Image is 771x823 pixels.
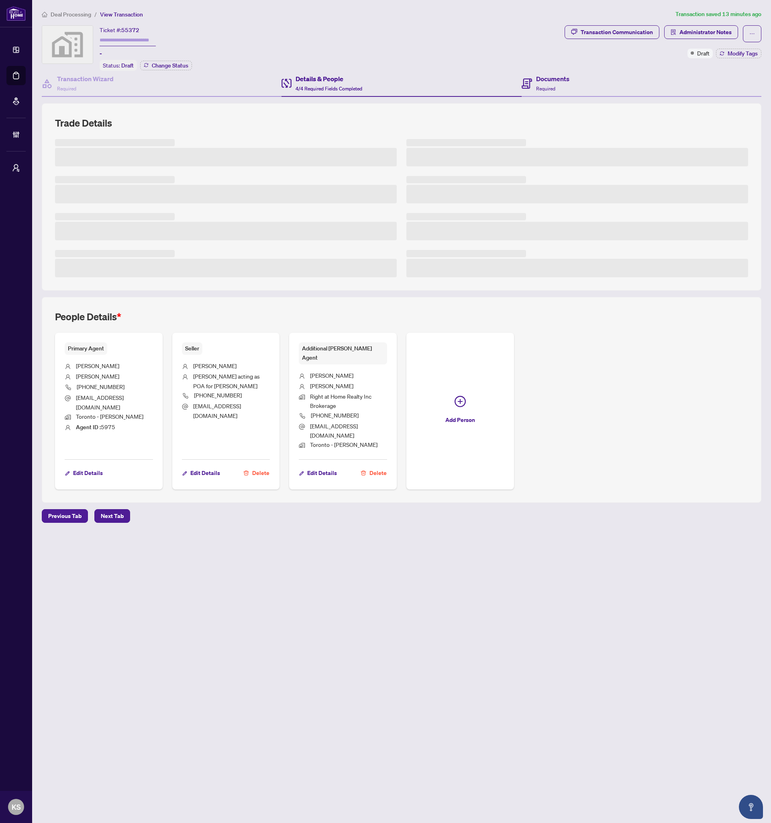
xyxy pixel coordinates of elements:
span: [EMAIL_ADDRESS][DOMAIN_NAME] [76,394,124,410]
button: Previous Tab [42,509,88,523]
span: user-switch [12,164,20,172]
h4: Documents [536,74,569,84]
span: [PHONE_NUMBER] [77,383,124,390]
span: Seller [182,342,202,355]
button: Delete [243,466,270,480]
span: 4/4 Required Fields Completed [296,86,362,92]
span: Draft [697,49,710,57]
span: [PHONE_NUMBER] [311,411,359,419]
span: [PERSON_NAME] [310,372,353,379]
span: Change Status [152,63,188,68]
span: Edit Details [307,467,337,479]
button: Administrator Notes [664,25,738,39]
span: Previous Tab [48,510,82,522]
h2: People Details [55,310,121,323]
span: [PERSON_NAME] [76,362,119,369]
span: [PHONE_NUMBER] [194,391,242,399]
button: Edit Details [299,466,337,480]
span: ellipsis [749,31,755,37]
div: Status: [100,60,137,71]
div: Transaction Communication [581,26,653,39]
span: [PERSON_NAME] [193,362,237,369]
button: Change Status [140,61,192,70]
span: home [42,12,47,17]
div: Ticket #: [100,25,139,35]
span: Draft [121,62,134,69]
li: / [94,10,97,19]
span: Toronto - [PERSON_NAME] [310,441,377,448]
span: Additional [PERSON_NAME] Agent [299,342,387,364]
button: Delete [360,466,387,480]
button: Edit Details [182,466,220,480]
span: Right at Home Realty Inc Brokerage [310,393,371,409]
span: Toronto - [PERSON_NAME] [76,413,143,420]
b: Agent ID : [76,424,101,431]
h4: Details & People [296,74,362,84]
span: [PERSON_NAME] [76,373,119,380]
span: solution [671,29,676,35]
span: View Transaction [100,11,143,18]
img: svg%3e [42,26,93,63]
span: Administrator Notes [679,26,732,39]
span: [PERSON_NAME] [310,382,353,389]
span: Required [536,86,555,92]
span: [EMAIL_ADDRESS][DOMAIN_NAME] [310,422,358,439]
h2: Trade Details [55,117,748,129]
span: - [100,49,102,58]
button: Next Tab [94,509,130,523]
article: Transaction saved 13 minutes ago [675,10,761,19]
span: [EMAIL_ADDRESS][DOMAIN_NAME] [193,402,241,419]
span: plus-circle [455,396,466,407]
button: Add Person [406,333,514,489]
span: Delete [252,467,269,479]
button: Open asap [739,795,763,819]
img: logo [6,6,26,21]
span: Edit Details [73,467,103,479]
button: Transaction Communication [565,25,659,39]
span: Next Tab [101,510,124,522]
span: KS [12,801,21,813]
span: Required [57,86,76,92]
h4: Transaction Wizard [57,74,114,84]
button: Edit Details [65,466,103,480]
span: Delete [369,467,387,479]
span: 55372 [121,27,139,34]
button: Modify Tags [716,49,761,58]
span: Primary Agent [65,342,107,355]
span: Modify Tags [728,51,758,56]
span: [PERSON_NAME] acting as POA for [PERSON_NAME] [193,373,260,389]
span: 5975 [76,423,115,430]
span: Add Person [445,414,475,426]
span: Deal Processing [51,11,91,18]
span: Edit Details [190,467,220,479]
